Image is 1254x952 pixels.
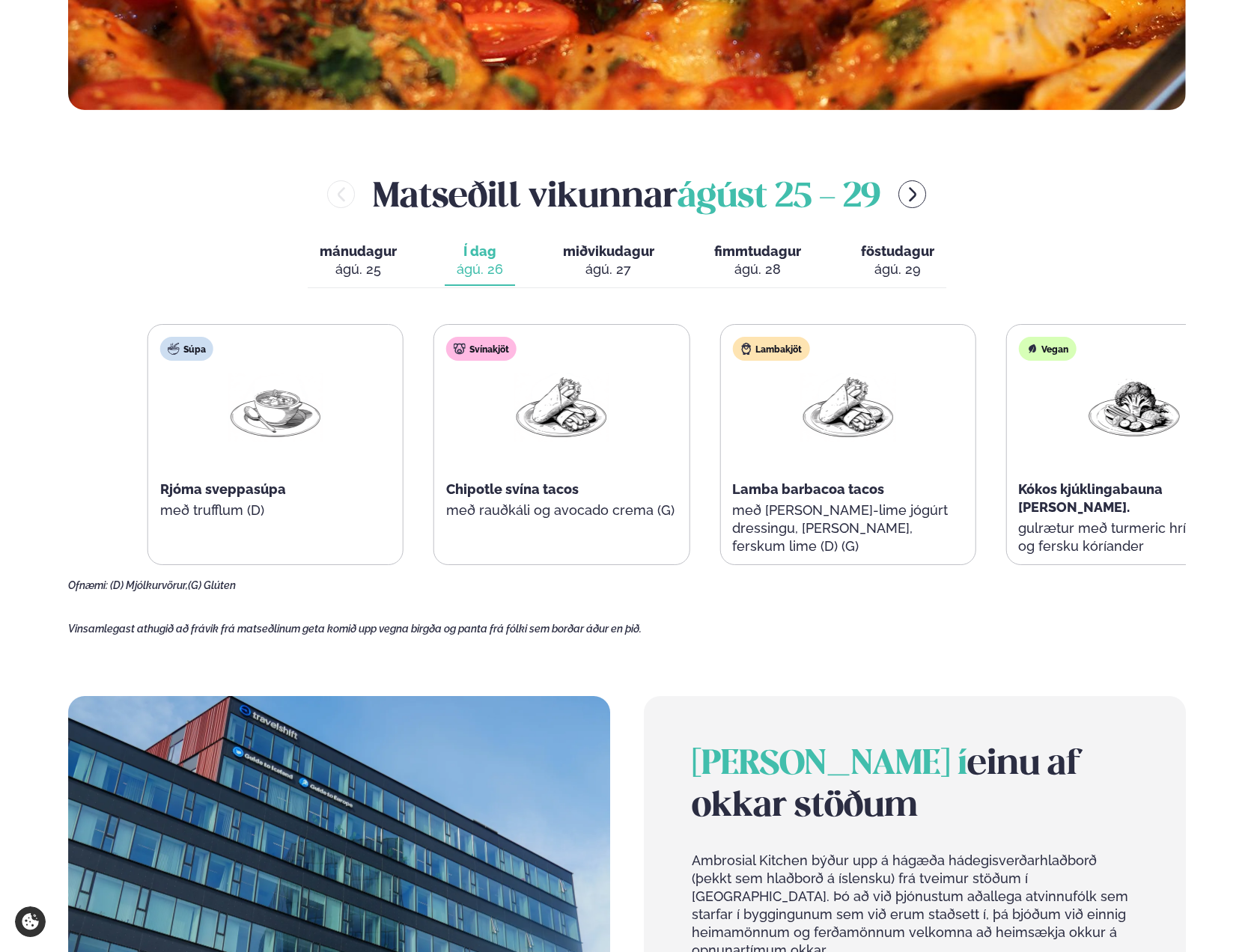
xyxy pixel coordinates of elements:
[692,748,967,781] span: [PERSON_NAME] í
[861,243,934,259] span: föstudagur
[1018,519,1249,555] p: gulrætur með turmeric hrísgrjónum og fersku kóríander
[68,579,108,591] span: Ofnæmi:
[732,481,884,497] span: Lamba barbacoa tacos
[446,501,677,519] p: með rauðkáli og avocado crema (G)
[320,243,397,259] span: mánudagur
[714,243,801,259] span: fimmtudagur
[1018,481,1163,515] span: Kókos kjúklingabauna [PERSON_NAME].
[1026,343,1038,355] img: Vegan.svg
[446,337,517,361] div: Svínakjöt
[160,501,391,519] p: með trufflum (D)
[308,237,409,286] button: mánudagur ágú. 25
[327,180,355,208] button: menu-btn-left
[898,180,926,208] button: menu-btn-right
[68,623,642,635] span: Vinsamlegast athugið að frávik frá matseðlinum geta komið upp vegna birgða og panta frá fólki sem...
[373,170,880,219] h2: Matseðill vikunnar
[168,343,180,355] img: soup.svg
[320,260,397,278] div: ágú. 25
[800,373,895,442] img: Wraps.png
[457,242,503,260] span: Í dag
[228,373,323,442] img: Soup.png
[110,579,188,591] span: (D) Mjólkurvörur,
[849,237,946,286] button: föstudagur ágú. 29
[188,579,236,591] span: (G) Glúten
[702,237,813,286] button: fimmtudagur ágú. 28
[692,744,1138,828] h2: einu af okkar stöðum
[445,237,515,286] button: Í dag ágú. 26
[457,260,503,278] div: ágú. 26
[454,343,466,355] img: pork.svg
[15,906,46,937] a: Cookie settings
[563,243,654,259] span: miðvikudagur
[714,260,801,278] div: ágú. 28
[1018,337,1076,361] div: Vegan
[732,501,963,555] p: með [PERSON_NAME]-lime jógúrt dressingu, [PERSON_NAME], ferskum lime (D) (G)
[861,260,934,278] div: ágú. 29
[740,343,752,355] img: Lamb.svg
[160,337,213,361] div: Súpa
[551,237,666,286] button: miðvikudagur ágú. 27
[1086,373,1182,442] img: Vegan.png
[732,337,809,361] div: Lambakjöt
[678,181,880,214] span: ágúst 25 - 29
[160,481,286,497] span: Rjóma sveppasúpa
[514,373,609,442] img: Wraps.png
[446,481,579,497] span: Chipotle svína tacos
[563,260,654,278] div: ágú. 27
